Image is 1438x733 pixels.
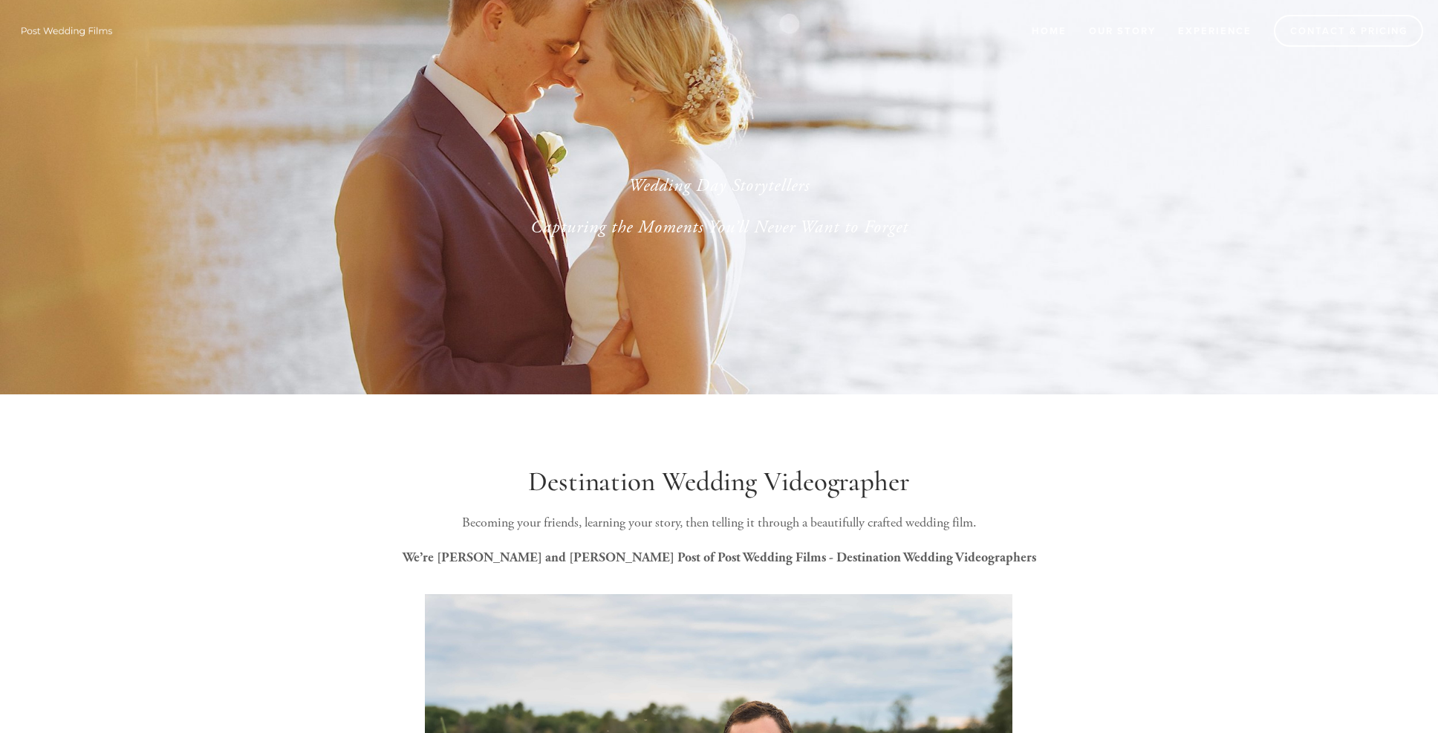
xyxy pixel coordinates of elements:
img: Wisconsin Wedding Videographer [15,19,119,42]
a: Our Story [1079,19,1165,43]
a: Contact & Pricing [1274,15,1423,47]
a: Home [1022,19,1076,43]
p: Wedding Day Storytellers [388,172,1050,199]
strong: We’re [PERSON_NAME] and [PERSON_NAME] Post of Post Wedding Films - Destination Wedding Videographers [403,550,1036,565]
a: Experience [1168,19,1261,43]
p: Capturing the Moments You’ll Never Want to Forget [388,214,1050,241]
h1: Destination Wedding Videographer [364,466,1074,498]
p: Becoming your friends, learning your story, then telling it through a beautifully crafted wedding... [364,512,1074,534]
